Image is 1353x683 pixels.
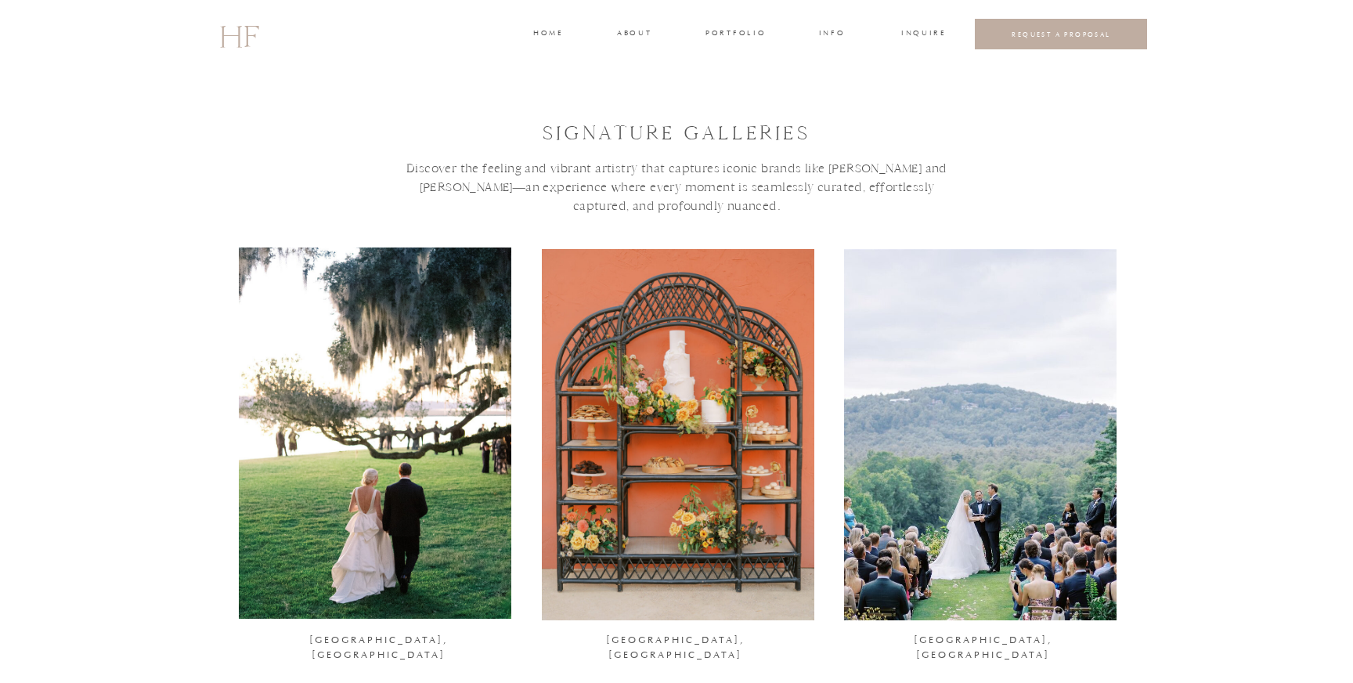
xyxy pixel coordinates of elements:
a: HF [219,12,258,57]
a: [GEOGRAPHIC_DATA], [GEOGRAPHIC_DATA] [865,633,1100,654]
a: portfolio [705,27,764,42]
a: INFO [817,27,846,42]
a: INQUIRE [901,27,943,42]
a: [GEOGRAPHIC_DATA], [GEOGRAPHIC_DATA] [557,633,792,654]
a: [GEOGRAPHIC_DATA], [GEOGRAPHIC_DATA] [261,633,496,654]
h3: Discover the feeling and vibrant artistry that captures iconic brands like [PERSON_NAME] and [PER... [392,159,962,276]
a: about [617,27,650,42]
a: home [533,27,562,42]
a: REQUEST A PROPOSAL [987,30,1135,38]
h1: signature GALLEries [541,121,812,149]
